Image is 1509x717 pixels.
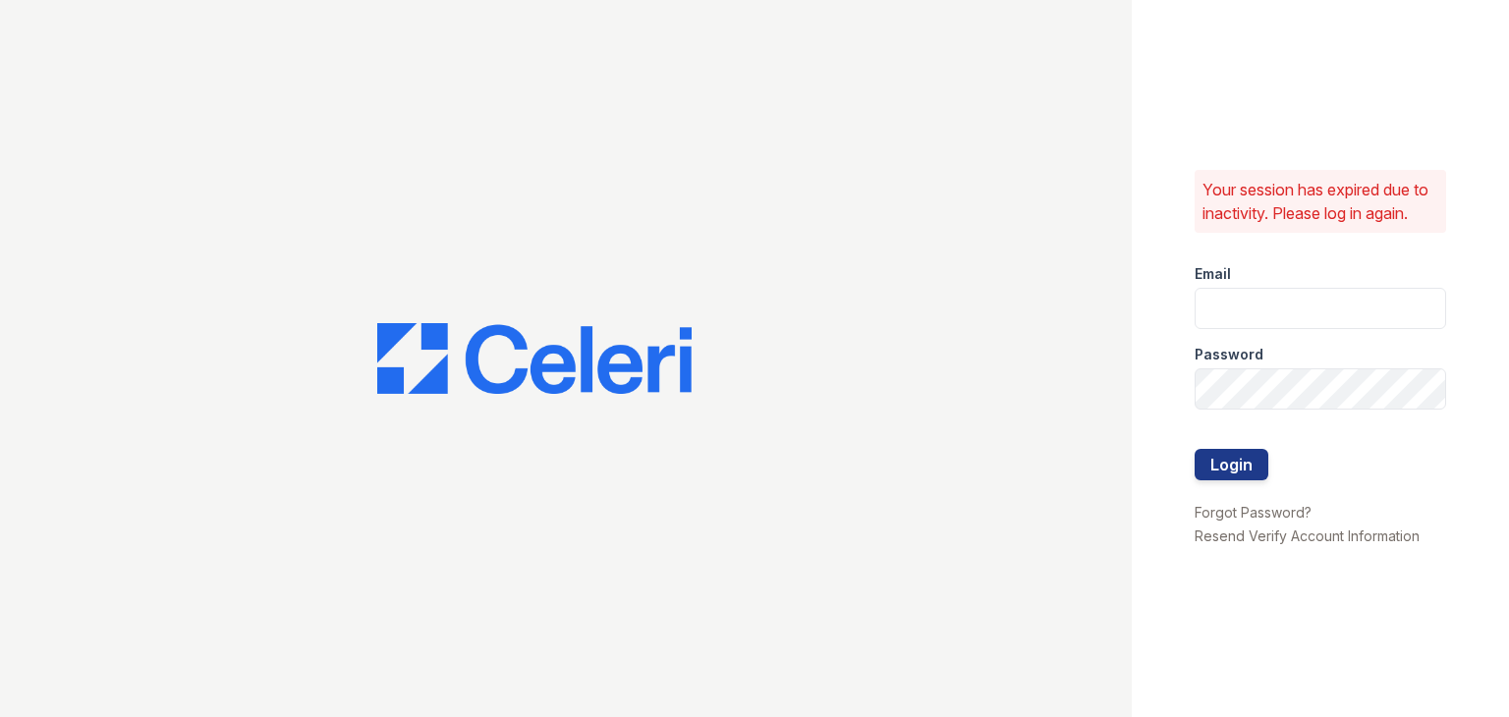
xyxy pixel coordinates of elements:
[1195,527,1420,544] a: Resend Verify Account Information
[377,323,692,394] img: CE_Logo_Blue-a8612792a0a2168367f1c8372b55b34899dd931a85d93a1a3d3e32e68fde9ad4.png
[1202,178,1438,225] p: Your session has expired due to inactivity. Please log in again.
[1195,264,1231,284] label: Email
[1195,449,1268,480] button: Login
[1195,345,1263,364] label: Password
[1195,504,1312,521] a: Forgot Password?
